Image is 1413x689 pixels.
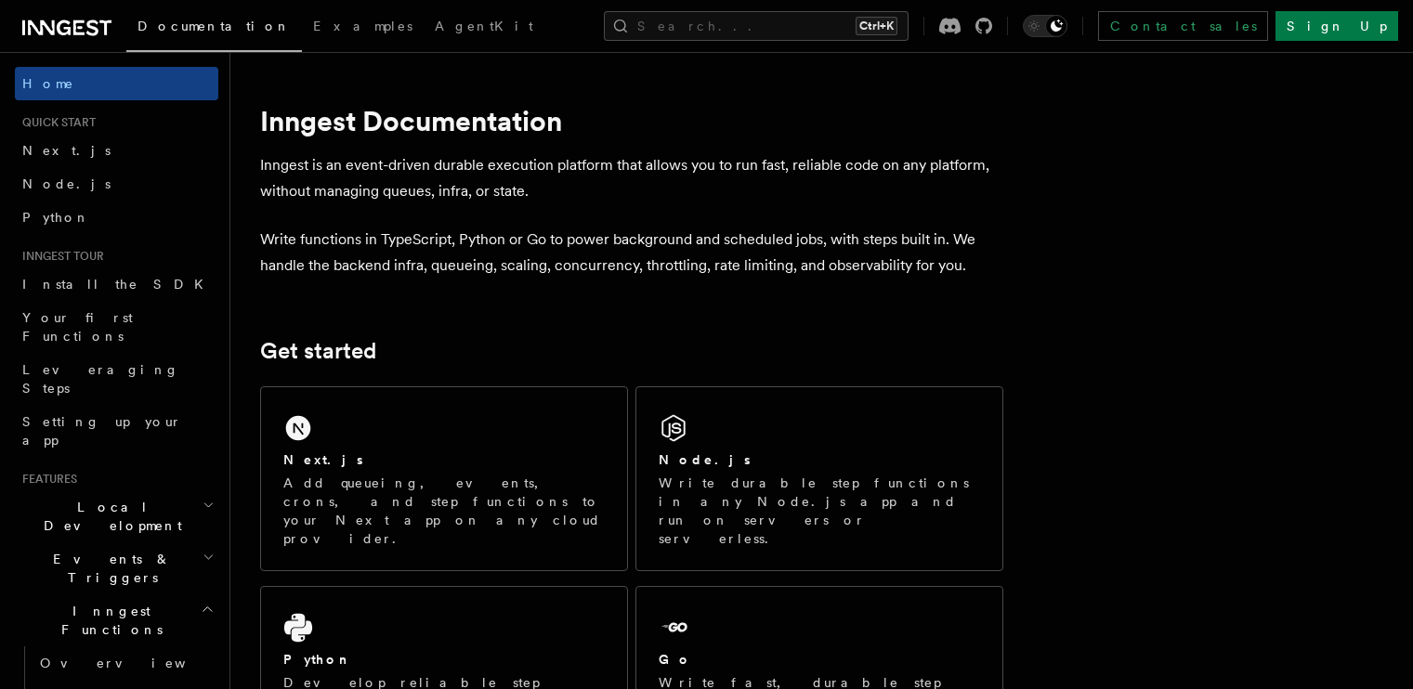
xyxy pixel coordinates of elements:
[15,353,218,405] a: Leveraging Steps
[15,115,96,130] span: Quick start
[22,176,111,191] span: Node.js
[424,6,544,50] a: AgentKit
[260,338,376,364] a: Get started
[313,19,412,33] span: Examples
[635,386,1003,571] a: Node.jsWrite durable step functions in any Node.js app and run on servers or serverless.
[15,472,77,487] span: Features
[435,19,533,33] span: AgentKit
[260,152,1003,204] p: Inngest is an event-driven durable execution platform that allows you to run fast, reliable code ...
[126,6,302,52] a: Documentation
[1276,11,1398,41] a: Sign Up
[15,301,218,353] a: Your first Functions
[22,210,90,225] span: Python
[15,490,218,542] button: Local Development
[22,310,133,344] span: Your first Functions
[1023,15,1067,37] button: Toggle dark mode
[22,414,182,448] span: Setting up your app
[260,227,1003,279] p: Write functions in TypeScript, Python or Go to power background and scheduled jobs, with steps bu...
[15,201,218,234] a: Python
[15,498,203,535] span: Local Development
[15,405,218,457] a: Setting up your app
[1098,11,1268,41] a: Contact sales
[659,650,692,669] h2: Go
[15,249,104,264] span: Inngest tour
[15,167,218,201] a: Node.js
[137,19,291,33] span: Documentation
[283,474,605,548] p: Add queueing, events, crons, and step functions to your Next app on any cloud provider.
[604,11,909,41] button: Search...Ctrl+K
[659,474,980,548] p: Write durable step functions in any Node.js app and run on servers or serverless.
[15,594,218,646] button: Inngest Functions
[15,267,218,301] a: Install the SDK
[15,602,201,639] span: Inngest Functions
[856,17,897,35] kbd: Ctrl+K
[659,450,751,469] h2: Node.js
[283,450,363,469] h2: Next.js
[22,143,111,158] span: Next.js
[22,362,179,396] span: Leveraging Steps
[302,6,424,50] a: Examples
[33,646,218,680] a: Overview
[283,650,352,669] h2: Python
[22,277,215,292] span: Install the SDK
[15,67,218,100] a: Home
[15,542,218,594] button: Events & Triggers
[260,104,1003,137] h1: Inngest Documentation
[260,386,628,571] a: Next.jsAdd queueing, events, crons, and step functions to your Next app on any cloud provider.
[15,550,203,587] span: Events & Triggers
[40,656,231,670] span: Overview
[15,134,218,167] a: Next.js
[22,74,74,93] span: Home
